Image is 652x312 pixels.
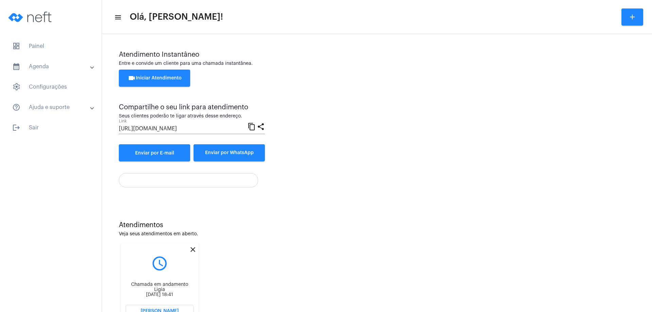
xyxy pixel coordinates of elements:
[135,151,174,155] span: Enviar por E-mail
[126,287,194,292] div: Ligia
[119,144,190,161] a: Enviar por E-mail
[12,62,20,71] mat-icon: sidenav icon
[119,221,635,229] div: Atendimentos
[119,114,265,119] div: Seus clientes poderão te ligar através desse endereço.
[205,150,254,155] span: Enviar por WhatsApp
[12,103,91,111] mat-panel-title: Ajuda e suporte
[257,122,265,130] mat-icon: share
[119,61,635,66] div: Entre e convide um cliente para uma chamada instantânea.
[628,13,636,21] mat-icon: add
[119,232,635,237] div: Veja seus atendimentos em aberto.
[114,13,121,21] mat-icon: sidenav icon
[126,282,194,287] div: Chamada em andamento
[128,76,182,80] span: Iniciar Atendimento
[130,12,223,22] span: Olá, [PERSON_NAME]!
[5,3,56,31] img: logo-neft-novo-2.png
[126,292,194,297] div: [DATE] 18:41
[173,260,214,268] div: Encerrar Atendimento
[12,83,20,91] span: sidenav icon
[126,255,194,272] mat-icon: query_builder
[7,79,95,95] span: Configurações
[128,74,136,82] mat-icon: videocam
[248,122,256,130] mat-icon: content_copy
[7,38,95,54] span: Painel
[119,70,190,87] button: Iniciar Atendimento
[7,120,95,136] span: Sair
[189,245,197,254] mat-icon: close
[4,99,102,115] mat-expansion-panel-header: sidenav iconAjuda e suporte
[12,42,20,50] span: sidenav icon
[12,62,91,71] mat-panel-title: Agenda
[119,51,635,58] div: Atendimento Instantâneo
[119,104,265,111] div: Compartilhe o seu link para atendimento
[4,58,102,75] mat-expansion-panel-header: sidenav iconAgenda
[12,103,20,111] mat-icon: sidenav icon
[194,144,265,161] button: Enviar por WhatsApp
[12,124,20,132] mat-icon: sidenav icon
